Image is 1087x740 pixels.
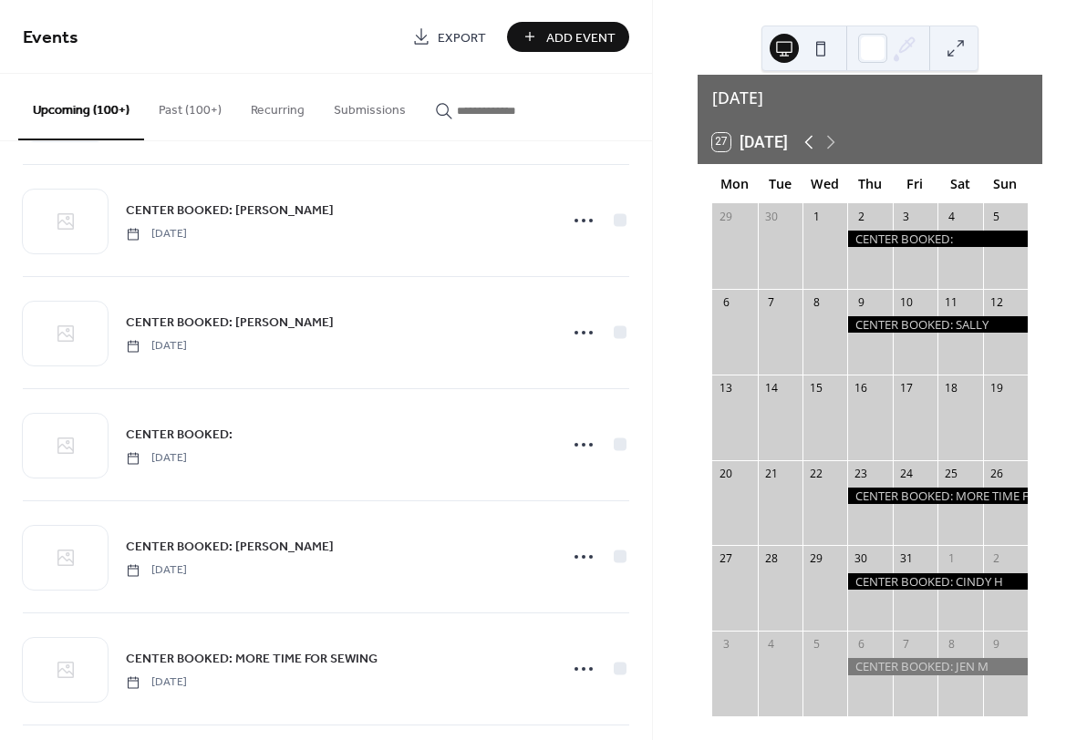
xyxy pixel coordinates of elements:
[126,200,334,221] a: CENTER BOOKED: [PERSON_NAME]
[854,380,869,396] div: 16
[809,637,824,653] div: 5
[944,380,959,396] div: 18
[854,466,869,481] div: 23
[809,294,824,310] div: 8
[847,488,1028,504] div: CENTER BOOKED: MORE TIME FOR SEWING
[399,22,500,52] a: Export
[126,648,378,669] a: CENTER BOOKED: MORE TIME FOR SEWING
[126,312,334,333] a: CENTER BOOKED: [PERSON_NAME]
[126,536,334,557] a: CENTER BOOKED: [PERSON_NAME]
[719,294,734,310] div: 6
[763,637,779,653] div: 4
[126,426,233,445] span: CENTER BOOKED:
[898,637,914,653] div: 7
[319,74,420,139] button: Submissions
[847,658,1028,674] div: CENTER BOOKED: JEN M
[763,294,779,310] div: 7
[546,28,616,47] span: Add Event
[126,450,187,467] span: [DATE]
[126,674,187,691] span: [DATE]
[989,466,1004,481] div: 26
[126,226,187,242] span: [DATE]
[847,231,1028,247] div: CENTER BOOKED:
[944,637,959,653] div: 8
[809,551,824,567] div: 29
[763,209,779,224] div: 30
[719,209,734,224] div: 29
[236,74,319,139] button: Recurring
[944,551,959,567] div: 1
[847,165,892,202] div: Thu
[898,551,914,567] div: 31
[898,294,914,310] div: 10
[898,380,914,396] div: 17
[758,165,802,202] div: Tue
[719,466,734,481] div: 20
[847,573,1028,590] div: CENTER BOOKED: CINDY H
[898,466,914,481] div: 24
[126,338,187,355] span: [DATE]
[507,22,629,52] button: Add Event
[719,380,734,396] div: 13
[712,165,757,202] div: Mon
[854,294,869,310] div: 9
[989,294,1004,310] div: 12
[126,201,334,221] span: CENTER BOOKED: [PERSON_NAME]
[944,209,959,224] div: 4
[23,20,78,56] span: Events
[763,551,779,567] div: 28
[126,562,187,579] span: [DATE]
[854,551,869,567] div: 30
[763,380,779,396] div: 14
[126,650,378,669] span: CENTER BOOKED: MORE TIME FOR SEWING
[763,466,779,481] div: 21
[719,637,734,653] div: 3
[809,209,824,224] div: 1
[989,209,1004,224] div: 5
[706,128,794,156] button: 27[DATE]
[126,313,334,333] span: CENTER BOOKED: [PERSON_NAME]
[809,380,824,396] div: 15
[944,294,959,310] div: 11
[144,74,236,139] button: Past (100+)
[937,165,982,202] div: Sat
[944,466,959,481] div: 25
[809,466,824,481] div: 22
[438,28,486,47] span: Export
[898,209,914,224] div: 3
[18,74,144,140] button: Upcoming (100+)
[126,424,233,445] a: CENTER BOOKED:
[989,551,1004,567] div: 2
[847,316,1028,333] div: CENTER BOOKED: SALLY
[854,637,869,653] div: 6
[698,75,1042,120] div: [DATE]
[989,380,1004,396] div: 19
[983,165,1028,202] div: Sun
[893,165,937,202] div: Fri
[989,637,1004,653] div: 9
[719,551,734,567] div: 27
[854,209,869,224] div: 2
[126,538,334,557] span: CENTER BOOKED: [PERSON_NAME]
[802,165,847,202] div: Wed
